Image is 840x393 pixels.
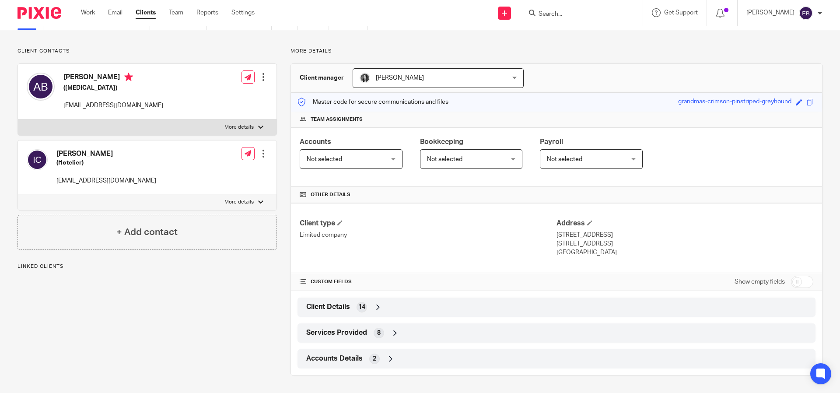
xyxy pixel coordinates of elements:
p: More details [224,199,254,206]
h4: CUSTOM FIELDS [300,278,556,285]
p: Master code for secure communications and files [297,98,448,106]
span: 2 [373,354,376,363]
p: [STREET_ADDRESS] [556,231,813,239]
p: More details [290,48,822,55]
p: [GEOGRAPHIC_DATA] [556,248,813,257]
span: Other details [311,191,350,198]
h4: [PERSON_NAME] [56,149,156,158]
p: [STREET_ADDRESS] [556,239,813,248]
h4: [PERSON_NAME] [63,73,163,84]
span: Get Support [664,10,698,16]
p: [PERSON_NAME] [746,8,794,17]
img: brodie%203%20small.jpg [360,73,370,83]
p: Linked clients [17,263,277,270]
span: Payroll [540,138,563,145]
span: Services Provided [306,328,367,337]
img: svg%3E [27,73,55,101]
input: Search [538,11,616,18]
span: Not selected [307,156,342,162]
i: Primary [124,73,133,81]
p: Client contacts [17,48,277,55]
p: [EMAIL_ADDRESS][DOMAIN_NAME] [63,101,163,110]
p: More details [224,124,254,131]
h3: Client manager [300,74,344,82]
span: Team assignments [311,116,363,123]
span: 8 [377,329,381,337]
a: Team [169,8,183,17]
h4: Address [556,219,813,228]
span: Client Details [306,302,350,312]
span: Accounts [300,138,331,145]
a: Settings [231,8,255,17]
span: Bookkeeping [420,138,463,145]
span: Accounts Details [306,354,363,363]
span: [PERSON_NAME] [376,75,424,81]
a: Reports [196,8,218,17]
h5: ([MEDICAL_DATA]) [63,84,163,92]
p: Limited company [300,231,556,239]
h4: + Add contact [116,225,178,239]
p: [EMAIL_ADDRESS][DOMAIN_NAME] [56,176,156,185]
img: svg%3E [27,149,48,170]
div: grandmas-crimson-pinstriped-greyhound [678,97,791,107]
span: Not selected [547,156,582,162]
h5: (Hotelier) [56,158,156,167]
span: Not selected [427,156,462,162]
a: Clients [136,8,156,17]
h4: Client type [300,219,556,228]
label: Show empty fields [735,277,785,286]
img: svg%3E [799,6,813,20]
span: 14 [358,303,365,312]
a: Email [108,8,122,17]
img: Pixie [17,7,61,19]
a: Work [81,8,95,17]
